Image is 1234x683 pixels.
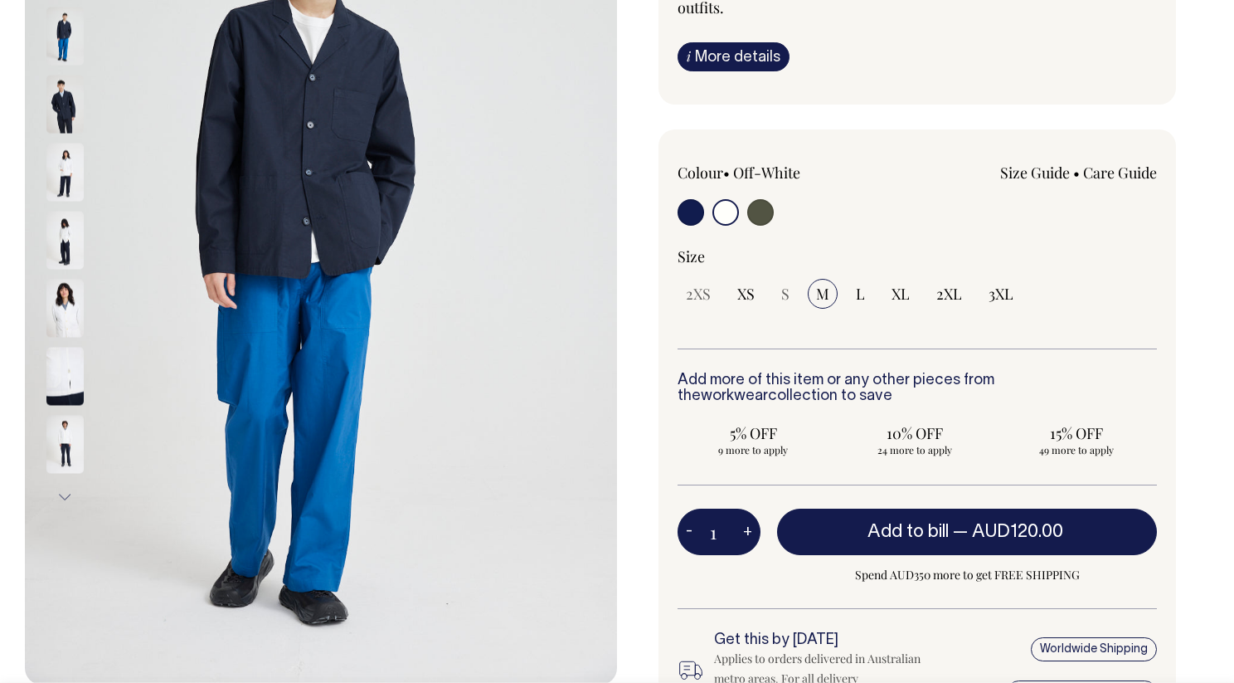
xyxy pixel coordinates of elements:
span: S [781,284,789,304]
span: 2XS [686,284,711,304]
span: M [816,284,829,304]
h6: Add more of this item or any other pieces from the collection to save [678,373,1157,406]
span: 10% OFF [848,423,983,443]
label: Off-White [733,163,800,183]
span: 3XL [989,284,1013,304]
input: XL [883,279,918,309]
span: AUD120.00 [972,524,1063,540]
h6: Get this by [DATE] [714,632,939,649]
button: Next [52,478,77,515]
button: - [678,515,701,549]
span: L [856,284,865,304]
span: 15% OFF [1008,423,1144,443]
button: + [735,515,760,549]
input: S [773,279,798,309]
input: 5% OFF 9 more to apply [678,418,829,461]
a: Size Guide [1000,163,1070,183]
img: dark-navy [46,75,84,133]
input: L [848,279,873,309]
span: Spend AUD350 more to get FREE SHIPPING [777,565,1157,585]
span: • [723,163,730,183]
span: 5% OFF [686,423,821,443]
span: XS [737,284,755,304]
span: i [687,47,691,65]
div: Size [678,246,1157,266]
span: Add to bill [867,524,949,540]
a: Care Guide [1083,163,1157,183]
input: 15% OFF 49 more to apply [1000,418,1152,461]
span: 49 more to apply [1008,443,1144,456]
input: 10% OFF 24 more to apply [839,418,991,461]
span: XL [891,284,910,304]
span: 9 more to apply [686,443,821,456]
span: • [1073,163,1080,183]
a: workwear [701,389,768,403]
input: M [808,279,838,309]
img: off-white [46,211,84,269]
img: dark-navy [46,7,84,65]
button: Add to bill —AUD120.00 [777,509,1157,555]
span: 24 more to apply [848,443,983,456]
input: 2XS [678,279,719,309]
input: 3XL [980,279,1022,309]
img: off-white [46,279,84,337]
span: 2XL [936,284,962,304]
input: XS [729,279,763,309]
div: Colour [678,163,869,183]
a: iMore details [678,42,789,71]
span: — [953,524,1067,540]
img: off-white [46,143,84,201]
img: off-white [46,347,84,405]
input: 2XL [928,279,970,309]
img: off-white [46,415,84,473]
